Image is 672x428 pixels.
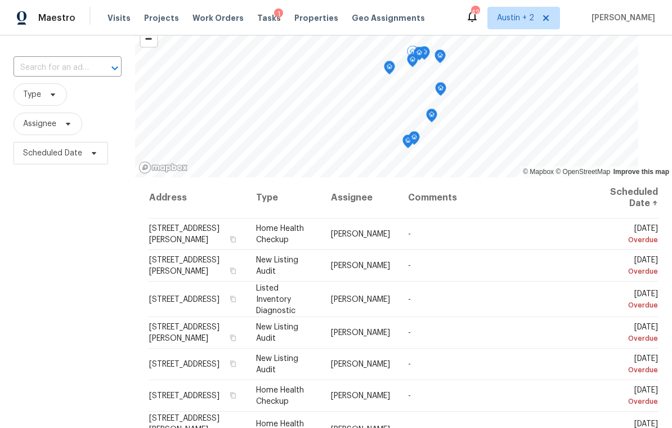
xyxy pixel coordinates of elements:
[141,31,157,47] span: Zoom out
[228,266,238,276] button: Copy Address
[149,177,247,219] th: Address
[23,118,56,130] span: Assignee
[294,12,338,24] span: Properties
[605,266,658,277] div: Overdue
[256,225,304,244] span: Home Health Checkup
[149,360,219,368] span: [STREET_ADDRESS]
[256,323,298,342] span: New Listing Audit
[426,109,437,126] div: Map marker
[555,168,610,176] a: OpenStreetMap
[149,323,219,342] span: [STREET_ADDRESS][PERSON_NAME]
[408,295,411,303] span: -
[384,61,395,78] div: Map marker
[408,262,411,270] span: -
[141,30,157,47] button: Zoom out
[605,289,658,310] span: [DATE]
[228,359,238,369] button: Copy Address
[107,60,123,76] button: Open
[587,12,655,24] span: [PERSON_NAME]
[135,8,638,177] canvas: Map
[471,7,479,18] div: 42
[149,295,219,303] span: [STREET_ADDRESS]
[322,177,399,219] th: Assignee
[256,386,304,405] span: Home Health Checkup
[331,392,390,400] span: [PERSON_NAME]
[331,360,390,368] span: [PERSON_NAME]
[228,390,238,400] button: Copy Address
[497,12,534,24] span: Austin + 2
[414,47,425,64] div: Map marker
[23,148,82,159] span: Scheduled Date
[419,46,430,64] div: Map marker
[605,323,658,344] span: [DATE]
[605,234,658,246] div: Overdue
[596,177,658,219] th: Scheduled Date ↑
[38,12,75,24] span: Maestro
[399,177,596,219] th: Comments
[256,256,298,275] span: New Listing Audit
[144,12,179,24] span: Projects
[523,168,554,176] a: Mapbox
[257,14,281,22] span: Tasks
[407,46,418,63] div: Map marker
[256,355,298,374] span: New Listing Audit
[408,360,411,368] span: -
[435,82,446,100] div: Map marker
[605,364,658,376] div: Overdue
[434,50,446,67] div: Map marker
[256,284,295,314] span: Listed Inventory Diagnostic
[23,89,41,100] span: Type
[138,161,188,174] a: Mapbox homepage
[605,386,658,407] span: [DATE]
[408,230,411,238] span: -
[402,135,414,152] div: Map marker
[605,396,658,407] div: Overdue
[331,295,390,303] span: [PERSON_NAME]
[352,12,425,24] span: Geo Assignments
[331,329,390,337] span: [PERSON_NAME]
[14,59,90,77] input: Search for an address...
[605,333,658,344] div: Overdue
[228,293,238,304] button: Copy Address
[149,225,219,244] span: [STREET_ADDRESS][PERSON_NAME]
[149,256,219,275] span: [STREET_ADDRESS][PERSON_NAME]
[192,12,244,24] span: Work Orders
[274,8,283,20] div: 1
[605,225,658,246] span: [DATE]
[605,256,658,277] span: [DATE]
[247,177,322,219] th: Type
[331,262,390,270] span: [PERSON_NAME]
[331,230,390,238] span: [PERSON_NAME]
[409,131,420,149] div: Map marker
[605,355,658,376] span: [DATE]
[228,333,238,343] button: Copy Address
[408,329,411,337] span: -
[107,12,131,24] span: Visits
[407,53,418,71] div: Map marker
[605,299,658,310] div: Overdue
[408,392,411,400] span: -
[149,392,219,400] span: [STREET_ADDRESS]
[613,168,669,176] a: Improve this map
[228,234,238,244] button: Copy Address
